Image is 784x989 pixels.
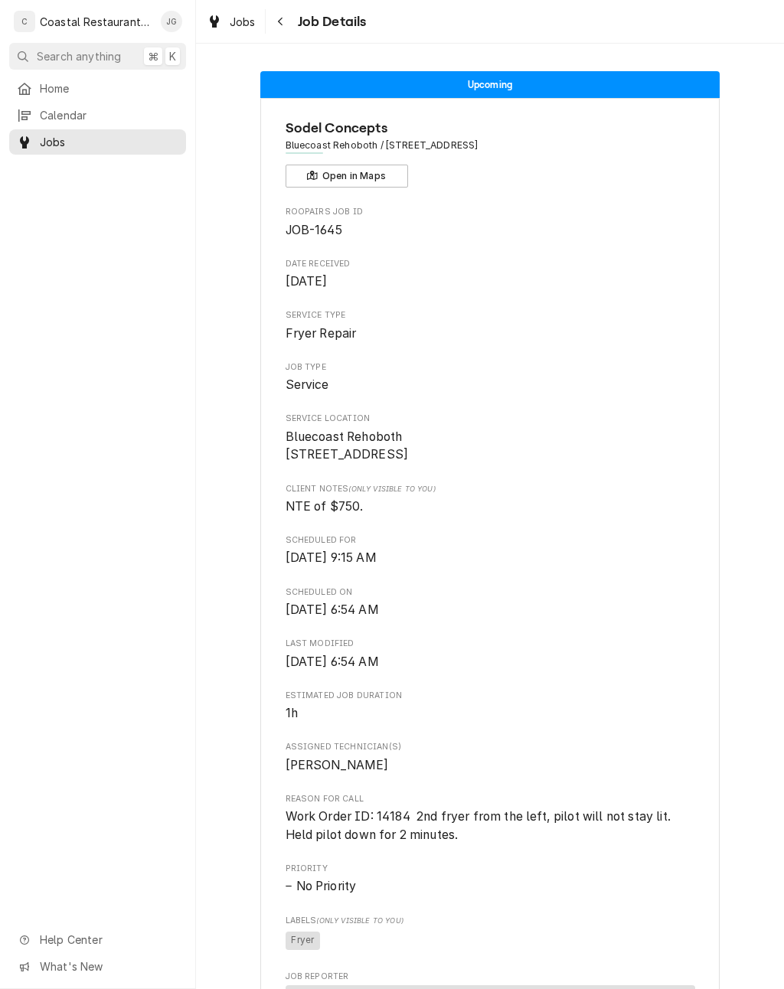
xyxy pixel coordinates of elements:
span: ⌘ [148,48,158,64]
div: Last Modified [286,638,695,671]
a: Calendar [9,103,186,128]
span: Reason For Call [286,808,695,844]
div: Scheduled For [286,534,695,567]
button: Open in Maps [286,165,408,188]
span: Service Location [286,428,695,464]
span: Date Received [286,273,695,291]
span: Name [286,118,695,139]
span: Last Modified [286,653,695,671]
span: JOB-1645 [286,223,342,237]
span: Home [40,80,178,96]
div: Date Received [286,258,695,291]
span: Search anything [37,48,121,64]
span: Priority [286,877,695,896]
button: Search anything⌘K [9,43,186,70]
div: Client Information [286,118,695,188]
a: Go to Help Center [9,927,186,952]
span: Roopairs Job ID [286,206,695,218]
span: Bluecoast Rehoboth [STREET_ADDRESS] [286,429,409,462]
div: Assigned Technician(s) [286,741,695,774]
span: Scheduled For [286,534,695,547]
span: [DATE] 6:54 AM [286,654,379,669]
span: K [169,48,176,64]
span: [DATE] 9:15 AM [286,550,377,565]
span: NTE of $750. [286,499,364,514]
span: Service Type [286,309,695,322]
span: Scheduled On [286,601,695,619]
span: 1h [286,706,298,720]
span: What's New [40,958,177,974]
span: Fryer [286,932,321,950]
span: Upcoming [468,80,512,90]
span: Client Notes [286,483,695,495]
div: Coastal Restaurant Repair [40,14,152,30]
span: Help Center [40,932,177,948]
span: Work Order ID: 14184 2nd fryer from the left, pilot will not stay lit. Held pilot down for 2 minu... [286,809,675,842]
span: Service Type [286,325,695,343]
a: Home [9,76,186,101]
span: Address [286,139,695,152]
span: Job Type [286,376,695,394]
span: Assigned Technician(s) [286,756,695,775]
a: Jobs [201,9,262,34]
span: Estimated Job Duration [286,704,695,723]
span: (Only Visible to You) [316,916,403,925]
div: Service Type [286,309,695,342]
div: No Priority [286,877,695,896]
span: Service Location [286,413,695,425]
span: (Only Visible to You) [348,485,435,493]
span: Service [286,377,329,392]
span: Reason For Call [286,793,695,805]
div: Priority [286,863,695,896]
span: Estimated Job Duration [286,690,695,702]
span: [PERSON_NAME] [286,758,389,772]
div: Service Location [286,413,695,464]
div: Estimated Job Duration [286,690,695,723]
button: Navigate back [269,9,293,34]
span: Calendar [40,107,178,123]
span: Jobs [230,14,256,30]
div: JG [161,11,182,32]
div: [object Object] [286,915,695,952]
span: Date Received [286,258,695,270]
div: C [14,11,35,32]
span: Labels [286,915,695,927]
a: Jobs [9,129,186,155]
span: Job Type [286,361,695,374]
span: Assigned Technician(s) [286,741,695,753]
span: [DATE] [286,274,328,289]
span: Job Details [293,11,367,32]
div: [object Object] [286,483,695,516]
span: Last Modified [286,638,695,650]
span: Roopairs Job ID [286,221,695,240]
span: Jobs [40,134,178,150]
span: Fryer Repair [286,326,357,341]
span: Scheduled For [286,549,695,567]
div: Reason For Call [286,793,695,844]
div: James Gatton's Avatar [161,11,182,32]
span: Priority [286,863,695,875]
span: [object Object] [286,929,695,952]
span: [object Object] [286,498,695,516]
div: Roopairs Job ID [286,206,695,239]
div: Scheduled On [286,586,695,619]
span: Scheduled On [286,586,695,599]
span: Job Reporter [286,971,695,983]
a: Go to What's New [9,954,186,979]
div: Status [260,71,720,98]
div: Job Type [286,361,695,394]
span: [DATE] 6:54 AM [286,602,379,617]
